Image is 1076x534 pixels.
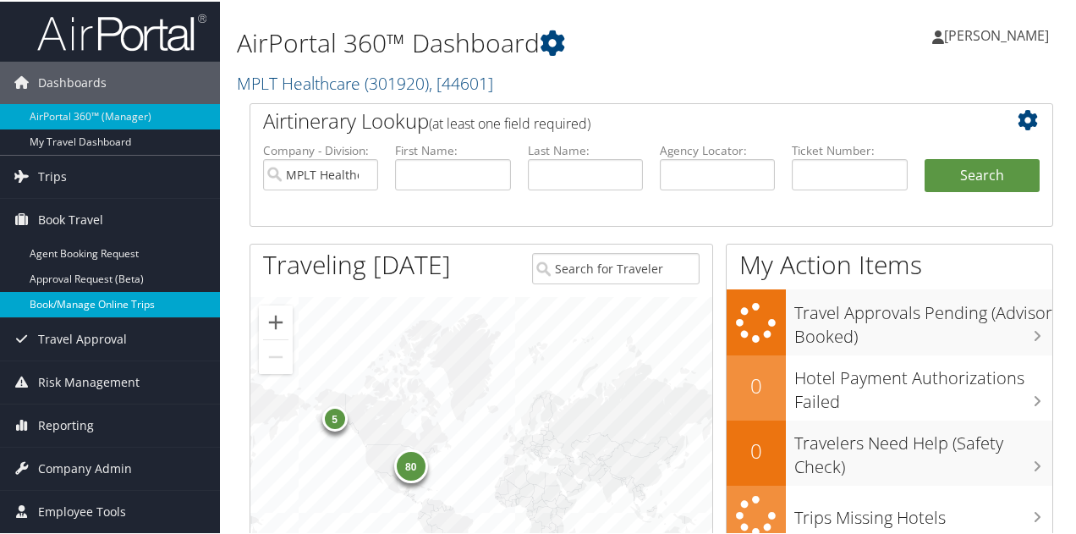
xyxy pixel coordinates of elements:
label: Ticket Number: [792,140,907,157]
span: , [ 44601 ] [429,70,493,93]
div: 80 [394,448,428,482]
a: 0Hotel Payment Authorizations Failed [727,354,1052,419]
a: MPLT Healthcare [237,70,493,93]
span: Reporting [38,403,94,445]
h2: Airtinerary Lookup [263,105,973,134]
button: Search [925,157,1040,191]
a: Travel Approvals Pending (Advisor Booked) [727,288,1052,353]
label: Last Name: [528,140,643,157]
span: Employee Tools [38,489,126,531]
div: 5 [322,405,348,430]
h3: Trips Missing Hotels [794,496,1052,528]
span: Travel Approval [38,317,127,359]
input: Search for Traveler [532,251,699,283]
h1: Traveling [DATE] [263,245,451,281]
span: Company Admin [38,446,132,488]
label: First Name: [395,140,510,157]
span: Trips [38,154,67,196]
h1: AirPortal 360™ Dashboard [237,24,789,59]
button: Zoom in [259,304,293,338]
h3: Travelers Need Help (Safety Check) [794,421,1052,477]
button: Zoom out [259,339,293,372]
span: [PERSON_NAME] [944,25,1049,43]
h3: Travel Approvals Pending (Advisor Booked) [794,291,1052,347]
h3: Hotel Payment Authorizations Failed [794,356,1052,412]
label: Company - Division: [263,140,378,157]
a: 0Travelers Need Help (Safety Check) [727,419,1052,484]
h2: 0 [727,435,786,464]
label: Agency Locator: [660,140,775,157]
span: Risk Management [38,360,140,402]
span: Book Travel [38,197,103,239]
img: airportal-logo.png [37,11,206,51]
span: ( 301920 ) [365,70,429,93]
span: Dashboards [38,60,107,102]
h2: 0 [727,370,786,399]
a: [PERSON_NAME] [932,8,1066,59]
h1: My Action Items [727,245,1052,281]
span: (at least one field required) [429,113,590,131]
